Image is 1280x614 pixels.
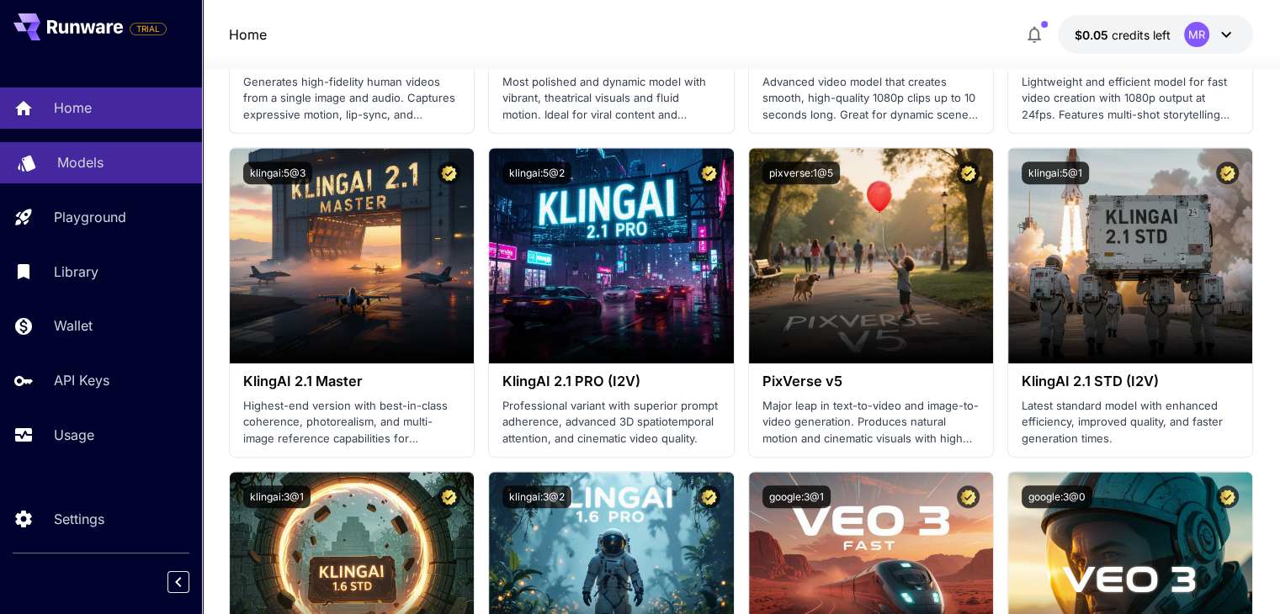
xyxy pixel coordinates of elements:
div: $0.05 [1075,26,1171,44]
p: Playground [54,207,126,227]
button: $0.05MR [1058,15,1253,54]
p: Library [54,262,98,282]
button: Certified Model – Vetted for best performance and includes a commercial license. [1216,485,1239,508]
a: Home [229,24,267,45]
p: Models [57,152,104,172]
button: Certified Model – Vetted for best performance and includes a commercial license. [698,485,720,508]
span: $0.05 [1075,28,1112,42]
p: Professional variant with superior prompt adherence, advanced 3D spatiotemporal attention, and ci... [502,398,720,447]
p: Generates high-fidelity human videos from a single image and audio. Captures expressive motion, l... [243,74,460,124]
button: pixverse:1@5 [762,161,840,184]
span: TRIAL [130,23,166,35]
p: API Keys [54,370,109,390]
button: klingai:3@1 [243,485,311,508]
img: alt [489,148,733,363]
p: Home [54,98,92,118]
p: Advanced video model that creates smooth, high-quality 1080p clips up to 10 seconds long. Great f... [762,74,980,124]
img: alt [230,148,474,363]
button: Certified Model – Vetted for best performance and includes a commercial license. [957,485,980,508]
button: klingai:5@1 [1022,161,1089,184]
button: Certified Model – Vetted for best performance and includes a commercial license. [438,485,460,508]
h3: KlingAI 2.1 PRO (I2V) [502,373,720,389]
p: Most polished and dynamic model with vibrant, theatrical visuals and fluid motion. Ideal for vira... [502,74,720,124]
h3: KlingAI 2.1 STD (I2V) [1022,373,1239,389]
button: Certified Model – Vetted for best performance and includes a commercial license. [698,161,720,184]
p: Major leap in text-to-video and image-to-video generation. Produces natural motion and cinematic ... [762,398,980,447]
nav: breadcrumb [229,24,267,45]
button: Certified Model – Vetted for best performance and includes a commercial license. [957,161,980,184]
button: klingai:3@2 [502,485,571,508]
button: Certified Model – Vetted for best performance and includes a commercial license. [438,161,460,184]
p: Wallet [54,315,93,336]
p: Lightweight and efficient model for fast video creation with 1080p output at 24fps. Features mult... [1022,74,1239,124]
img: alt [749,148,993,363]
p: Settings [54,509,104,529]
span: credits left [1112,28,1171,42]
button: Collapse sidebar [167,571,189,593]
div: Collapse sidebar [180,567,202,597]
button: klingai:5@3 [243,161,312,184]
button: klingai:5@2 [502,161,571,184]
button: google:3@0 [1022,485,1092,508]
span: Add your payment card to enable full platform functionality. [130,19,167,39]
p: Highest-end version with best-in-class coherence, photorealism, and multi-image reference capabil... [243,398,460,447]
h3: PixVerse v5 [762,373,980,389]
p: Usage [54,425,94,445]
button: Certified Model – Vetted for best performance and includes a commercial license. [1216,161,1239,184]
h3: KlingAI 2.1 Master [243,373,460,389]
img: alt [1008,148,1252,363]
div: MR [1184,22,1209,47]
p: Latest standard model with enhanced efficiency, improved quality, and faster generation times. [1022,398,1239,447]
button: google:3@1 [762,485,831,508]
